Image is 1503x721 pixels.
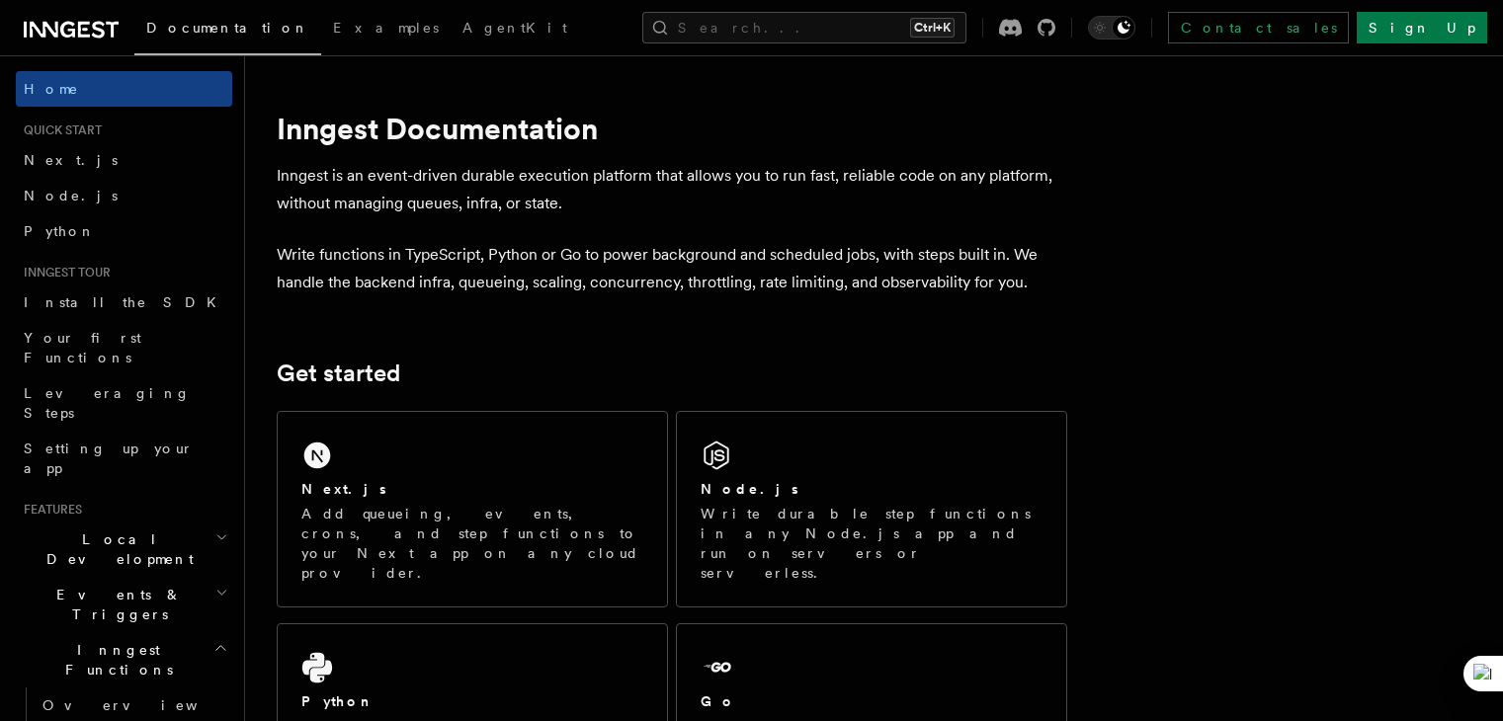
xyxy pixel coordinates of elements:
[16,585,215,624] span: Events & Triggers
[642,12,966,43] button: Search...Ctrl+K
[16,142,232,178] a: Next.js
[16,265,111,280] span: Inngest tour
[301,691,375,711] h2: Python
[16,577,232,632] button: Events & Triggers
[321,6,451,53] a: Examples
[16,178,232,213] a: Node.js
[910,18,955,38] kbd: Ctrl+K
[277,241,1067,296] p: Write functions in TypeScript, Python or Go to power background and scheduled jobs, with steps bu...
[16,640,213,680] span: Inngest Functions
[16,213,232,249] a: Python
[277,111,1067,146] h1: Inngest Documentation
[24,79,79,99] span: Home
[333,20,439,36] span: Examples
[701,691,736,711] h2: Go
[676,411,1067,607] a: Node.jsWrite durable step functions in any Node.js app and run on servers or serverless.
[1357,12,1487,43] a: Sign Up
[146,20,309,36] span: Documentation
[1168,12,1349,43] a: Contact sales
[24,223,96,239] span: Python
[134,6,321,55] a: Documentation
[16,122,102,138] span: Quick start
[42,697,246,713] span: Overview
[16,284,232,320] a: Install the SDK
[16,431,232,486] a: Setting up your app
[16,529,215,569] span: Local Development
[301,504,643,583] p: Add queueing, events, crons, and step functions to your Next app on any cloud provider.
[16,632,232,687] button: Inngest Functions
[16,502,82,518] span: Features
[701,479,798,499] h2: Node.js
[1088,16,1135,40] button: Toggle dark mode
[301,479,386,499] h2: Next.js
[16,71,232,107] a: Home
[24,385,191,421] span: Leveraging Steps
[24,152,118,168] span: Next.js
[701,504,1043,583] p: Write durable step functions in any Node.js app and run on servers or serverless.
[462,20,567,36] span: AgentKit
[24,188,118,203] span: Node.js
[277,411,668,607] a: Next.jsAdd queueing, events, crons, and step functions to your Next app on any cloud provider.
[451,6,579,53] a: AgentKit
[24,441,194,476] span: Setting up your app
[277,360,400,387] a: Get started
[16,521,232,577] button: Local Development
[16,320,232,375] a: Your first Functions
[24,330,141,365] span: Your first Functions
[16,375,232,431] a: Leveraging Steps
[277,162,1067,217] p: Inngest is an event-driven durable execution platform that allows you to run fast, reliable code ...
[24,294,228,310] span: Install the SDK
